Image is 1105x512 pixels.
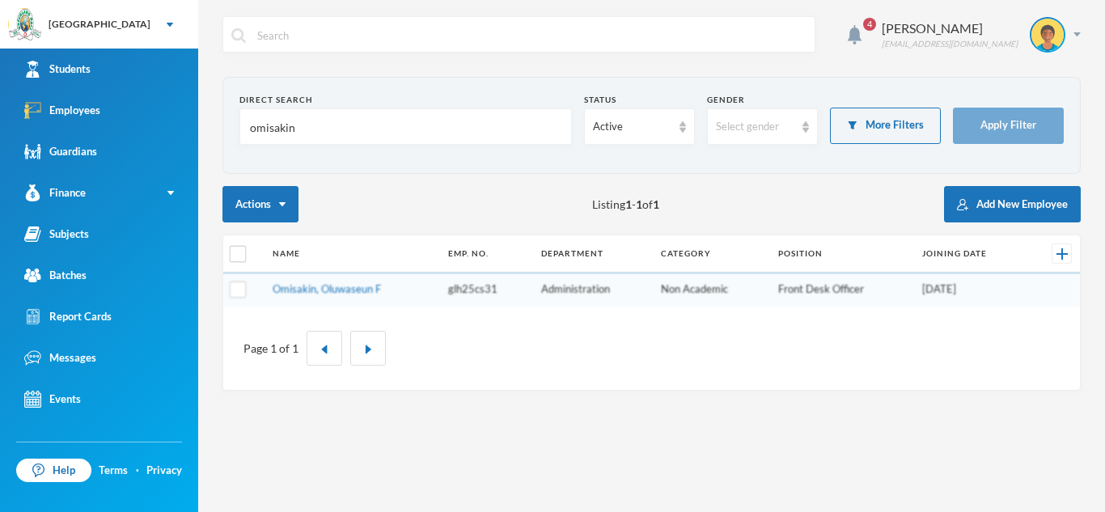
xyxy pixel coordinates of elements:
[653,197,659,211] b: 1
[49,17,150,32] div: [GEOGRAPHIC_DATA]
[533,235,653,273] th: Department
[222,186,298,222] button: Actions
[533,273,653,307] td: Administration
[24,391,81,408] div: Events
[440,235,532,273] th: Emp. No.
[24,267,87,284] div: Batches
[24,102,100,119] div: Employees
[593,119,671,135] div: Active
[24,184,86,201] div: Finance
[1056,248,1068,260] img: +
[863,18,876,31] span: 4
[440,273,532,307] td: glh25cs31
[231,28,246,43] img: search
[1031,19,1064,51] img: STUDENT
[24,349,96,366] div: Messages
[707,94,818,106] div: Gender
[24,143,97,160] div: Guardians
[830,108,941,144] button: More Filters
[265,235,440,273] th: Name
[882,19,1018,38] div: [PERSON_NAME]
[625,197,632,211] b: 1
[770,235,914,273] th: Position
[248,109,563,146] input: Name, Emp. No, Phone number, Email Address
[716,119,794,135] div: Select gender
[136,463,139,479] div: ·
[243,340,298,357] div: Page 1 of 1
[24,308,112,325] div: Report Cards
[636,197,642,211] b: 1
[653,235,770,273] th: Category
[16,459,91,483] a: Help
[914,273,1028,307] td: [DATE]
[770,273,914,307] td: Front Desk Officer
[99,463,128,479] a: Terms
[944,186,1081,222] button: Add New Employee
[256,17,807,53] input: Search
[914,235,1028,273] th: Joining Date
[273,282,381,295] a: Omisakin, Oluwaseun F
[953,108,1064,144] button: Apply Filter
[9,9,41,41] img: logo
[146,463,182,479] a: Privacy
[882,38,1018,50] div: [EMAIL_ADDRESS][DOMAIN_NAME]
[24,226,89,243] div: Subjects
[24,61,91,78] div: Students
[584,94,695,106] div: Status
[653,273,770,307] td: Non Academic
[239,94,572,106] div: Direct Search
[592,196,659,213] span: Listing - of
